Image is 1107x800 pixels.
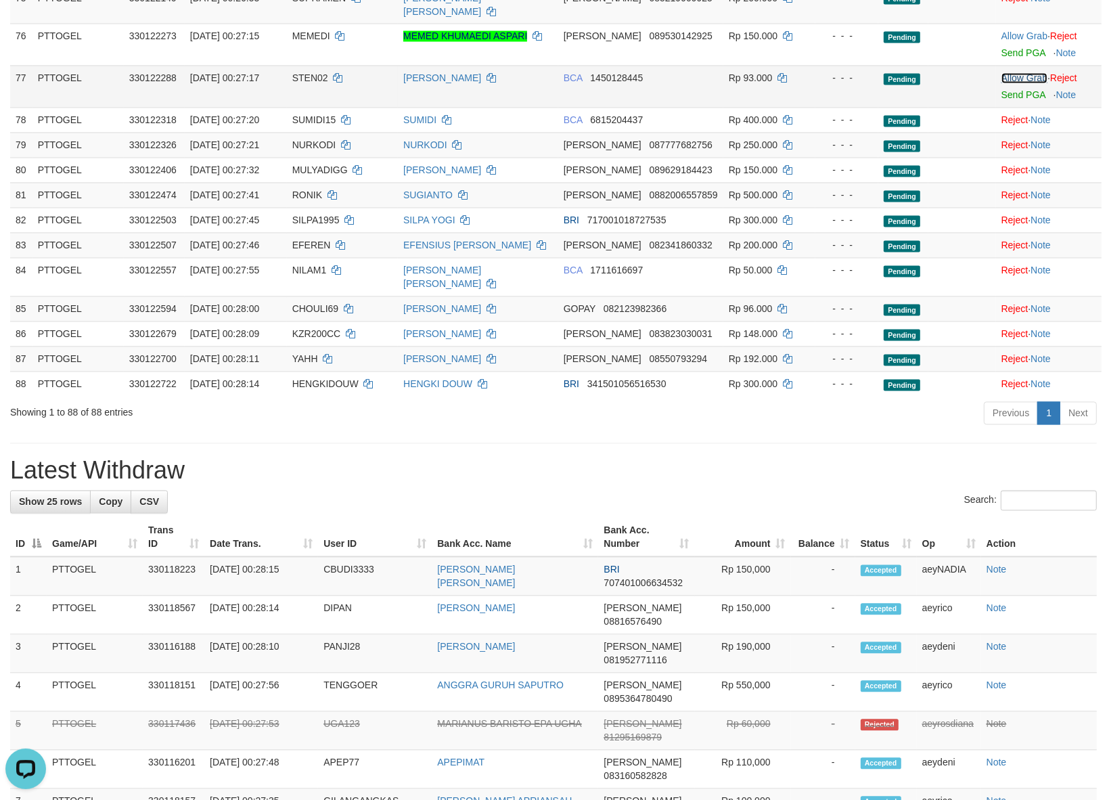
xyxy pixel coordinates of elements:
[604,655,667,666] span: Copy 081952771116 to clipboard
[190,31,259,42] span: [DATE] 00:27:15
[437,603,515,614] a: [PERSON_NAME]
[987,680,1007,691] a: Note
[564,265,583,276] span: BCA
[143,635,204,673] td: 330116188
[292,379,359,390] span: HENGKIDOUW
[791,518,855,557] th: Balance: activate to sort column ascending
[190,140,259,151] span: [DATE] 00:27:21
[981,518,1097,557] th: Action
[1001,165,1029,176] a: Reject
[10,321,32,347] td: 86
[129,115,177,126] span: 330122318
[987,757,1007,768] a: Note
[564,240,641,251] span: [PERSON_NAME]
[729,140,777,151] span: Rp 250.000
[204,596,318,635] td: [DATE] 00:28:14
[996,347,1102,372] td: ·
[10,596,47,635] td: 2
[318,518,432,557] th: User ID: activate to sort column ascending
[190,354,259,365] span: [DATE] 00:28:11
[90,491,131,514] a: Copy
[1001,73,1050,84] span: ·
[729,115,777,126] span: Rp 400.000
[604,304,667,315] span: Copy 082123982366 to clipboard
[437,680,564,691] a: ANGGRA GURUH SAPUTRO
[1056,90,1077,101] a: Note
[129,304,177,315] span: 330122594
[318,596,432,635] td: DIPAN
[884,166,920,177] span: Pending
[564,31,641,42] span: [PERSON_NAME]
[1001,48,1045,59] a: Send PGA
[204,557,318,596] td: [DATE] 00:28:15
[10,712,47,751] td: 5
[884,216,920,227] span: Pending
[143,596,204,635] td: 330118567
[884,116,920,127] span: Pending
[437,564,515,589] a: [PERSON_NAME] [PERSON_NAME]
[1031,165,1051,176] a: Note
[1001,379,1029,390] a: Reject
[292,115,336,126] span: SUMIDI15
[996,183,1102,208] td: ·
[884,141,920,152] span: Pending
[791,596,855,635] td: -
[604,603,681,614] span: [PERSON_NAME]
[318,673,432,712] td: TENGGOER
[650,190,718,201] span: Copy 0882006557859 to clipboard
[729,165,777,176] span: Rp 150.000
[131,491,168,514] a: CSV
[884,32,920,43] span: Pending
[695,673,791,712] td: Rp 550,000
[917,596,981,635] td: aeyrico
[10,635,47,673] td: 3
[1031,379,1051,390] a: Note
[10,258,32,296] td: 84
[47,635,143,673] td: PTTOGEL
[984,402,1038,425] a: Previous
[587,379,667,390] span: Copy 341501056516530 to clipboard
[10,133,32,158] td: 79
[10,347,32,372] td: 87
[1001,31,1050,42] span: ·
[190,265,259,276] span: [DATE] 00:27:55
[10,557,47,596] td: 1
[318,635,432,673] td: PANJI28
[190,165,259,176] span: [DATE] 00:27:32
[190,240,259,251] span: [DATE] 00:27:46
[884,74,920,85] span: Pending
[604,732,662,743] span: Copy 81295169879 to clipboard
[564,190,641,201] span: [PERSON_NAME]
[1056,48,1077,59] a: Note
[917,518,981,557] th: Op: activate to sort column ascending
[292,140,336,151] span: NURKODI
[143,751,204,789] td: 330116201
[190,215,259,226] span: [DATE] 00:27:45
[695,635,791,673] td: Rp 190,000
[604,719,681,730] span: [PERSON_NAME]
[10,296,32,321] td: 85
[1001,140,1029,151] a: Reject
[729,379,777,390] span: Rp 300.000
[604,757,681,768] span: [PERSON_NAME]
[403,190,453,201] a: SUGIANTO
[32,258,124,296] td: PTTOGEL
[1001,354,1029,365] a: Reject
[695,518,791,557] th: Amount: activate to sort column ascending
[729,31,777,42] span: Rp 150.000
[564,140,641,151] span: [PERSON_NAME]
[129,265,177,276] span: 330122557
[47,596,143,635] td: PTTOGEL
[5,5,46,46] button: Open LiveChat chat widget
[10,66,32,108] td: 77
[143,673,204,712] td: 330118151
[791,635,855,673] td: -
[143,557,204,596] td: 330118223
[10,208,32,233] td: 82
[32,24,124,66] td: PTTOGEL
[190,304,259,315] span: [DATE] 00:28:00
[604,680,681,691] span: [PERSON_NAME]
[204,518,318,557] th: Date Trans.: activate to sort column ascending
[403,304,481,315] a: [PERSON_NAME]
[129,329,177,340] span: 330122679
